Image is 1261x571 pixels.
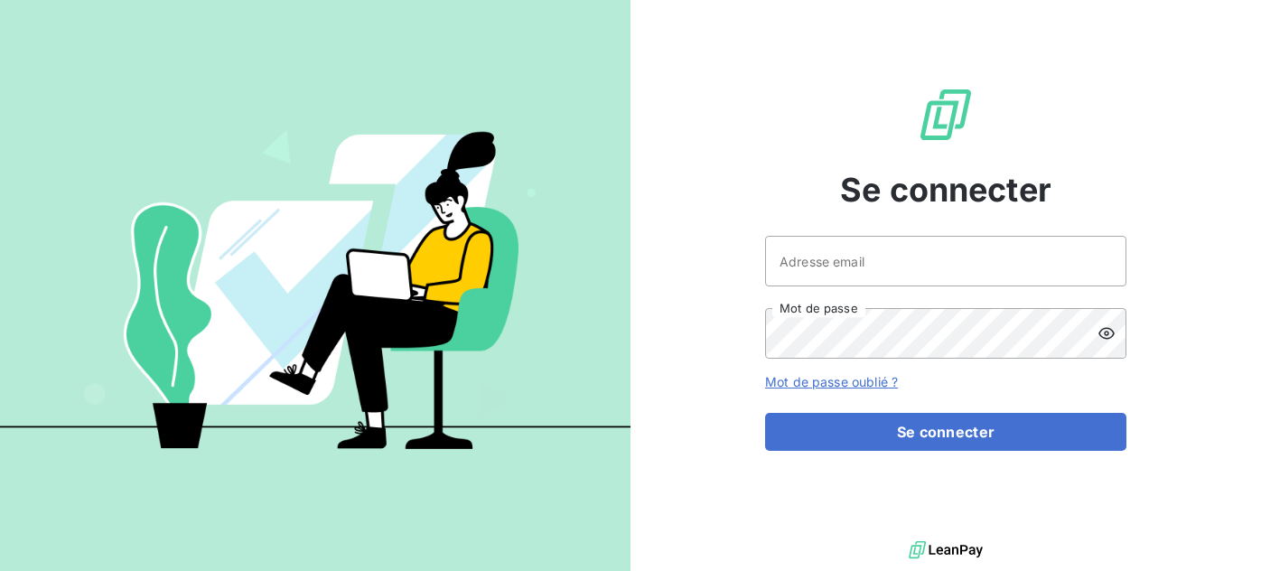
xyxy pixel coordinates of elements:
img: Logo LeanPay [917,86,975,144]
a: Mot de passe oublié ? [765,374,898,389]
button: Se connecter [765,413,1126,451]
span: Se connecter [840,165,1051,214]
input: placeholder [765,236,1126,286]
img: logo [909,537,983,564]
